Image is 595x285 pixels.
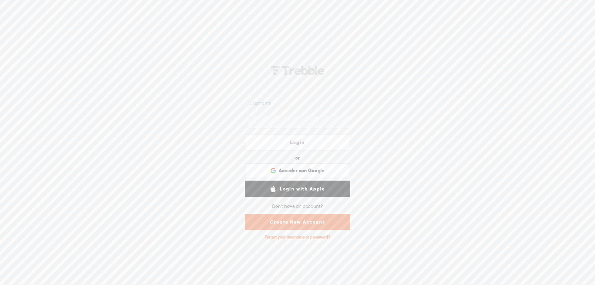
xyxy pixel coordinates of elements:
[295,153,300,163] div: or
[248,97,349,109] input: Username
[245,214,350,230] a: Create New Account
[245,134,350,151] a: Login
[272,200,323,213] div: Don't have an account?
[279,167,325,174] span: Acceder con Google
[245,181,350,197] a: Login with Apple
[245,163,350,178] div: Acceder con Google
[262,231,333,243] div: Forgot your username or password?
